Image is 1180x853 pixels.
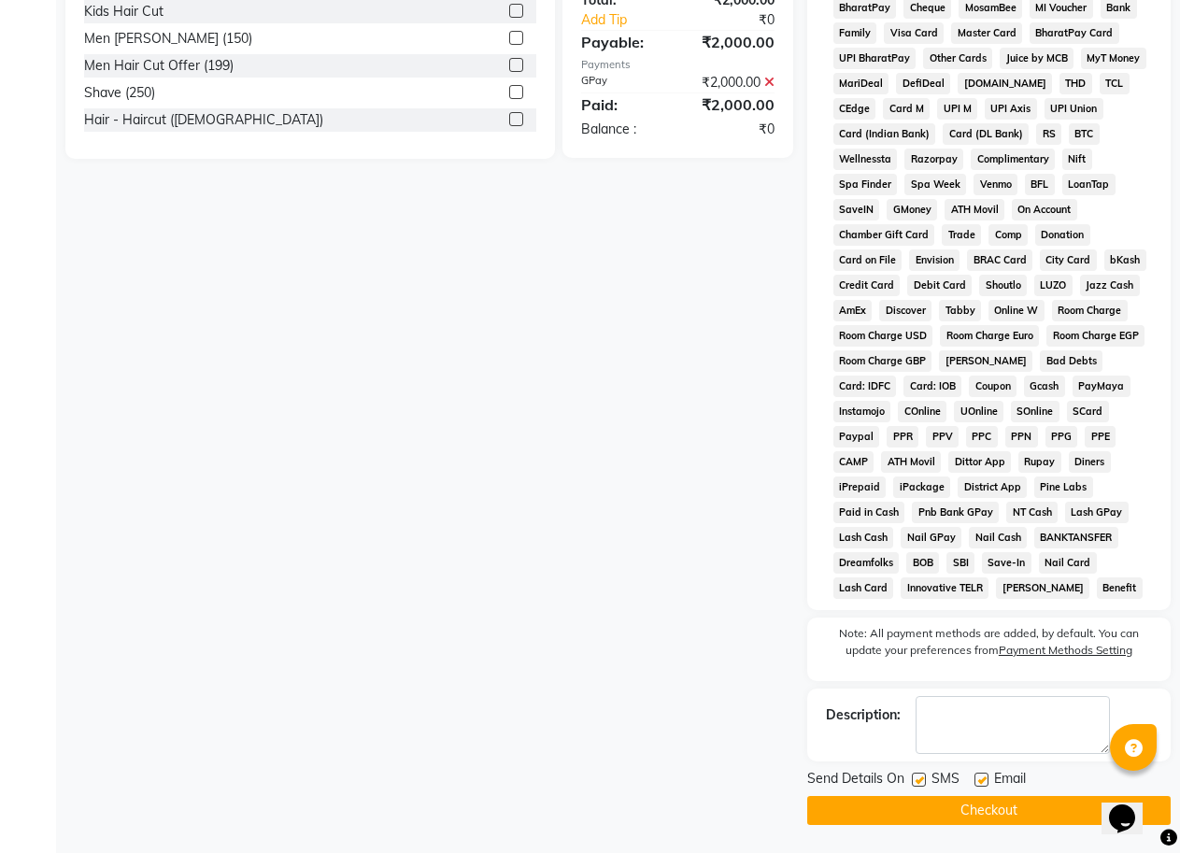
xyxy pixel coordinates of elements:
button: Checkout [807,796,1171,825]
span: Family [833,22,877,44]
span: BANKTANSFER [1034,527,1118,548]
span: Nift [1062,149,1092,170]
span: Master Card [951,22,1022,44]
span: PPG [1045,426,1078,448]
span: Card (Indian Bank) [833,123,936,145]
span: Credit Card [833,275,901,296]
div: GPay [567,73,677,92]
span: Instamojo [833,401,891,422]
div: Payable: [567,31,677,53]
span: RS [1036,123,1061,145]
span: Spa Finder [833,174,898,195]
div: Hair - Haircut ([DEMOGRAPHIC_DATA]) [84,110,323,130]
span: UPI Axis [985,98,1037,120]
span: Dreamfolks [833,552,900,574]
span: UOnline [954,401,1003,422]
span: Benefit [1097,577,1143,599]
span: LoanTap [1062,174,1116,195]
span: Discover [879,300,931,321]
span: Room Charge EGP [1046,325,1144,347]
span: District App [958,476,1027,498]
div: Paid: [567,93,677,116]
span: ATH Movil [881,451,941,473]
span: Juice by MCB [1000,48,1073,69]
span: SCard [1067,401,1109,422]
span: CEdge [833,98,876,120]
div: ₹2,000.00 [677,93,788,116]
span: Rupay [1018,451,1061,473]
span: BRAC Card [967,249,1032,271]
a: Add Tip [567,10,696,30]
span: Debit Card [907,275,972,296]
label: Note: All payment methods are added, by default. You can update your preferences from [826,625,1152,666]
div: ₹2,000.00 [677,73,788,92]
span: Jazz Cash [1080,275,1140,296]
div: Men [PERSON_NAME] (150) [84,29,252,49]
span: Tabby [939,300,981,321]
span: Chamber Gift Card [833,224,935,246]
span: Room Charge USD [833,325,933,347]
span: City Card [1040,249,1097,271]
span: Save-In [982,552,1031,574]
label: Payment Methods Setting [999,642,1132,659]
div: ₹2,000.00 [677,31,788,53]
span: Trade [942,224,981,246]
span: Card: IDFC [833,376,897,397]
div: Men Hair Cut Offer (199) [84,56,234,76]
span: PPR [887,426,918,448]
div: Kids Hair Cut [84,2,163,21]
span: Pnb Bank GPay [912,502,999,523]
span: GMoney [887,199,937,220]
span: PPC [966,426,998,448]
span: Card M [883,98,930,120]
span: Comp [988,224,1028,246]
span: Lash GPay [1065,502,1129,523]
span: PPE [1085,426,1116,448]
span: Spa Week [904,174,966,195]
span: THD [1059,73,1092,94]
span: UPI M [937,98,977,120]
span: Visa Card [884,22,944,44]
span: Pine Labs [1034,476,1093,498]
span: Razorpay [904,149,963,170]
div: ₹0 [696,10,789,30]
span: Nail Cash [969,527,1027,548]
span: BTC [1069,123,1100,145]
div: Payments [581,57,775,73]
span: BOB [906,552,939,574]
span: Coupon [969,376,1017,397]
span: UPI Union [1045,98,1103,120]
div: Balance : [567,120,677,139]
div: Shave (250) [84,83,155,103]
span: Card: IOB [903,376,961,397]
span: On Account [1012,199,1077,220]
span: COnline [898,401,946,422]
span: PPV [926,426,959,448]
span: MariDeal [833,73,889,94]
span: Donation [1035,224,1090,246]
span: iPackage [893,476,950,498]
span: SMS [931,769,960,792]
iframe: chat widget [1102,778,1161,834]
span: Innovative TELR [901,577,988,599]
span: SaveIN [833,199,880,220]
span: Bad Debts [1040,350,1102,372]
span: [PERSON_NAME] [939,350,1032,372]
span: SOnline [1011,401,1059,422]
span: Nail Card [1039,552,1097,574]
span: Venmo [974,174,1017,195]
span: Room Charge [1052,300,1128,321]
span: Complimentary [971,149,1055,170]
span: BFL [1025,174,1055,195]
span: DefiDeal [896,73,950,94]
span: BharatPay Card [1030,22,1119,44]
span: Paid in Cash [833,502,905,523]
span: AmEx [833,300,873,321]
span: LUZO [1034,275,1073,296]
span: iPrepaid [833,476,887,498]
span: NT Cash [1006,502,1058,523]
span: CAMP [833,451,874,473]
span: Room Charge Euro [940,325,1039,347]
span: Shoutlo [979,275,1027,296]
div: Description: [826,705,901,725]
